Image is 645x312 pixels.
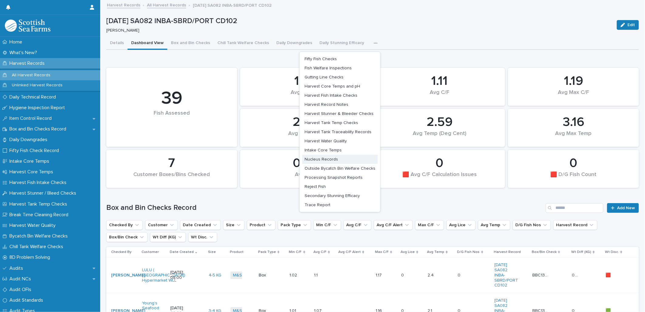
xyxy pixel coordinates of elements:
[7,233,73,239] p: Bycatch Bin Welfare Checks
[518,156,629,171] div: 0
[142,249,159,255] p: Customer
[142,268,185,283] a: LULU ( [GEOGRAPHIC_DATA]) Hypermarket WLL
[305,102,348,107] span: Harvest Record Notes
[7,180,71,185] p: Harvest Fish Intake Checks
[7,148,64,154] p: Fifty Fish Check Record
[305,194,360,198] span: Secondary Stunning Efficacy
[546,203,603,213] div: Search
[606,272,612,278] p: 🟥
[170,270,188,280] p: [DATE] 08:00
[7,276,36,282] p: Audit NCs
[384,130,495,143] div: Avg Temp (Deg Cent)
[259,273,277,278] p: Box
[7,201,72,207] p: Harvest Tank Temp Checks
[251,172,361,184] div: Avg Lice
[209,273,221,278] a: 4-5 KG
[7,255,55,260] p: 8D Problem Solving
[188,232,217,242] button: Wt Disc.
[7,244,68,250] p: Chill Tank Welfare Checks
[106,37,128,50] button: Details
[305,66,352,70] span: Fish Welfare Inspections
[247,220,275,230] button: Product
[384,89,495,102] div: Avg C/F
[128,37,167,50] button: Dashboard View
[7,105,70,111] p: Hygiene Inspection Report
[233,273,256,278] a: M&S Select
[223,220,244,230] button: Size
[7,94,61,100] p: Daily Technical Record
[7,83,67,88] p: Unlinked Harvest Records
[7,116,56,121] p: Item Control Record
[278,220,311,230] button: Pack Type
[305,57,337,61] span: Fifty Fish Checks
[106,203,543,212] h1: Box and Bin Checks Record
[251,89,361,102] div: Avg Min C/F
[7,212,73,218] p: Break Time Cleaning Record
[401,272,405,278] p: 0
[305,112,374,116] span: Harvest Stunner & Bleeder Checks
[7,50,42,56] p: What's New?
[415,220,444,230] button: Max C/F
[458,272,462,278] p: 0
[7,39,27,45] p: Home
[532,272,551,278] p: BBC13455
[117,156,227,171] div: 7
[117,88,227,109] div: 39
[305,166,375,171] span: Outside Bycatch Bin Welfare Checks
[494,262,518,288] a: [DATE] SA082 INBA-SBRD/PORT CD102
[305,139,347,143] span: Harvest Water Quality
[532,249,557,255] p: Box/Bin Check
[314,272,319,278] p: 1.1
[7,126,71,132] p: Box and Bin Checks Record
[313,249,326,255] p: Avg C/F
[375,249,389,255] p: Max C/F
[627,23,635,27] span: Edit
[553,220,597,230] button: Harvest Record
[494,249,521,255] p: Harvest Record
[343,220,371,230] button: Avg C/F
[376,272,383,278] p: 1.17
[180,220,221,230] button: Date Created
[289,249,302,255] p: Min C/F
[106,220,143,230] button: Checked By
[117,110,227,129] div: Fish Assessed
[290,272,299,278] p: 1.02
[147,1,186,8] a: All Harvest Records
[571,249,591,255] p: Wt Diff (KG)
[193,2,271,8] p: [DATE] SA082 INBA-SBRD/PORT CD102
[572,272,582,278] p: 0.06
[251,74,361,89] div: 1.04
[7,223,60,228] p: Harvest Water Quality
[106,232,148,242] button: Box/Bin Check
[305,148,342,152] span: Intake Core Temps
[111,249,131,255] p: Checked By
[607,203,639,213] a: Add New
[457,249,480,255] p: D/G Fish Nos
[605,249,619,255] p: Wt Disc.
[7,169,58,175] p: Harvest Core Temps
[617,206,635,210] span: Add New
[106,258,639,293] tr: [PERSON_NAME] LULU ( [GEOGRAPHIC_DATA]) Hypermarket WLL [DATE] 08:004-5 KG M&S Select Box1.021.02...
[208,249,216,255] p: Size
[7,265,28,271] p: Audits
[7,73,55,78] p: All Harvest Records
[518,172,629,184] div: 🟥 D/G Fish Count
[384,115,495,130] div: 2.59
[7,297,48,303] p: Audit Standards
[305,93,357,98] span: Harvest Fish Intake Checks
[305,121,358,125] span: Harvest Tank Temp Checks
[251,115,361,130] div: 2.23
[251,130,361,143] div: Avg Min Temp
[316,37,368,50] button: Daily Stunning Efficacy
[258,249,276,255] p: Pack Type
[305,185,326,189] span: Reject Fish
[384,172,495,184] div: 🟥 Avg C/F Calculation Issues
[230,249,244,255] p: Product
[374,220,413,230] button: Avg C/F Alert
[305,203,330,207] span: Trace Report
[7,137,52,143] p: Daily Downgrades
[145,220,178,230] button: Customer
[305,75,343,79] span: Gutting Line Checks
[273,37,316,50] button: Daily Downgrades
[214,37,273,50] button: Chill Tank Welfare Checks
